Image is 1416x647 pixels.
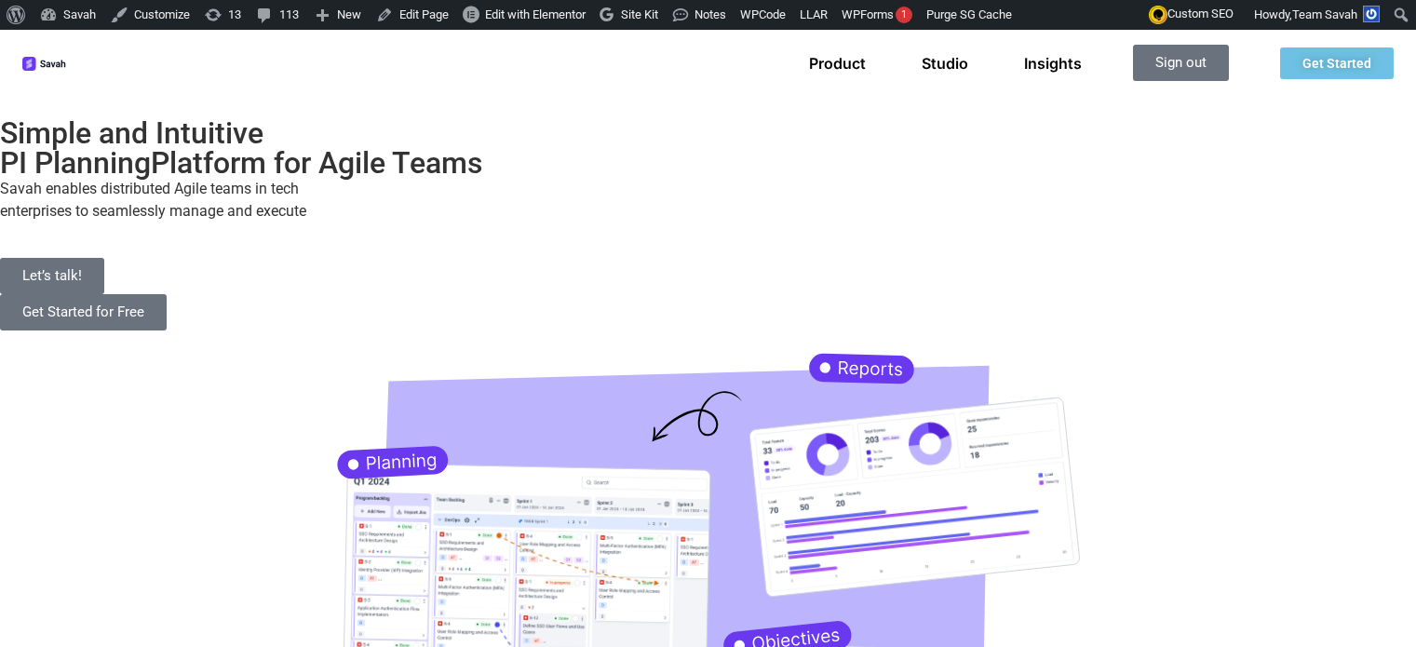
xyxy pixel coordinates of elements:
[1302,57,1371,70] span: Get Started
[922,54,968,73] a: Studio
[1155,56,1207,70] span: Sign out
[22,57,67,71] img: Logo (2)
[1280,47,1394,79] a: Get Started
[1292,7,1357,21] span: Team Savah
[621,7,658,21] span: Site Kit
[809,54,1082,73] nav: Menu
[22,305,144,319] span: Get Started for Free
[896,7,912,23] div: 1
[22,269,82,283] span: Let’s talk!
[1024,54,1082,73] a: Insights
[1133,45,1229,81] a: Sign out
[809,54,866,73] a: Product
[485,7,586,21] span: Edit with Elementor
